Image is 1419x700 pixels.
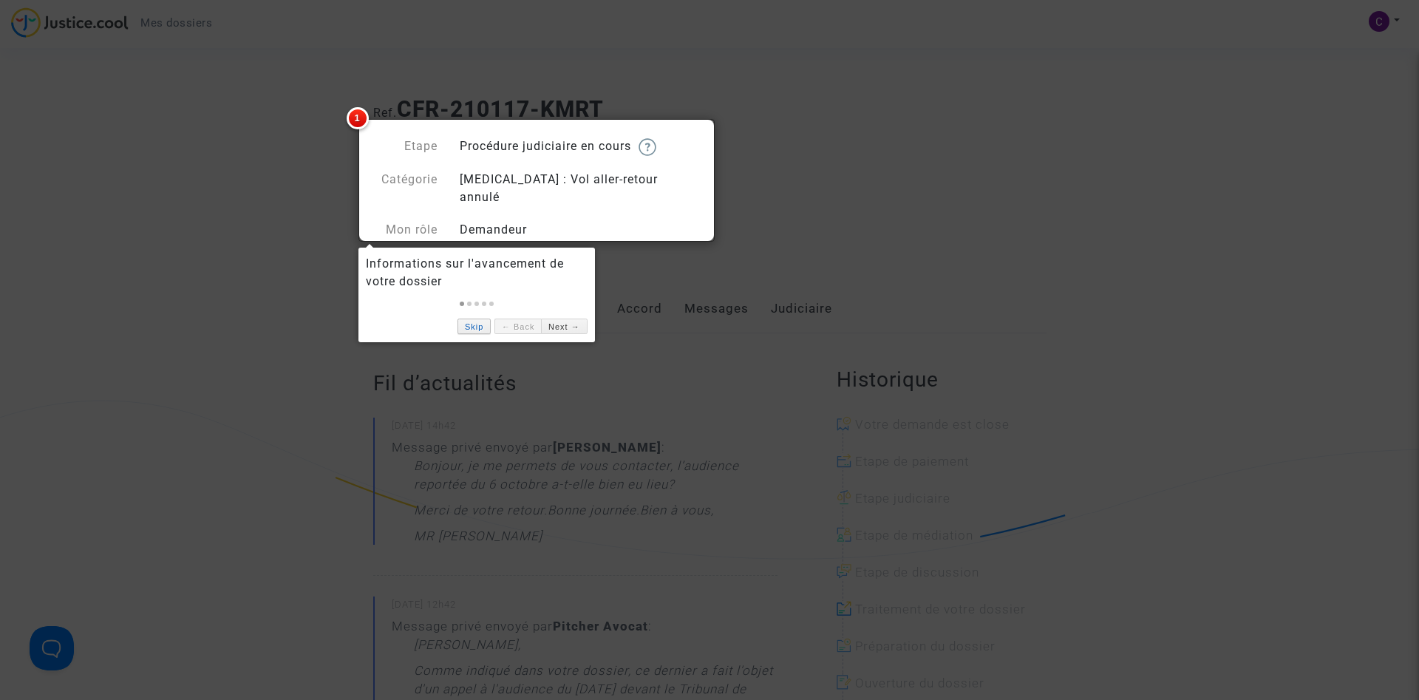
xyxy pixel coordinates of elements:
div: [MEDICAL_DATA] : Vol aller-retour annulé [449,171,709,206]
span: 1 [347,107,369,129]
div: Procédure judiciaire en cours [449,137,709,156]
a: ← Back [494,319,541,334]
div: Catégorie [362,171,449,206]
div: Etape [362,137,449,156]
img: help.svg [639,138,656,156]
div: Mon rôle [362,221,449,239]
a: Next → [541,319,587,334]
div: Demandeur [449,221,709,239]
a: Skip [457,319,491,334]
div: Informations sur l'avancement de votre dossier [366,255,588,290]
